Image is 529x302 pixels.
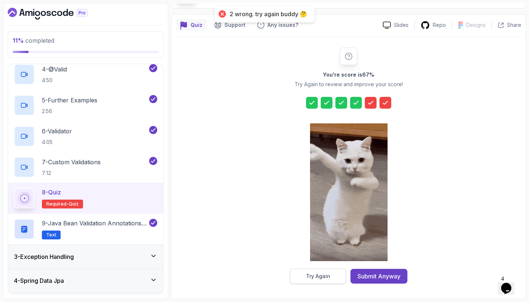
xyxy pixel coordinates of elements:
p: Designs [466,21,486,29]
div: Try Again [306,273,330,280]
p: Slides [394,21,409,29]
iframe: chat widget [498,273,522,295]
button: 8-QuizRequired-quiz [14,188,157,208]
p: 7:12 [42,169,101,177]
h2: You're score is 67 % [323,71,374,78]
button: 4-Spring Data Jpa [8,269,163,292]
p: 6 - Validator [42,127,72,136]
p: Support [224,21,245,29]
button: 4-@Valid4:50 [14,64,157,85]
p: Quiz [191,21,202,29]
button: 3-Exception Handling [8,245,163,268]
p: 4 - @Valid [42,65,67,74]
p: Share [507,21,521,29]
p: Any issues? [267,21,298,29]
div: 2 wrong. try again buddy 🤔 [230,10,307,18]
button: 5-Further Examples2:56 [14,95,157,116]
button: 6-Validator4:05 [14,126,157,147]
button: Feedback button [253,19,303,31]
button: quiz button [176,19,207,31]
p: 4:50 [42,77,67,84]
span: 11 % [12,37,24,44]
a: Dashboard [8,8,105,20]
p: 8 - Quiz [42,188,61,197]
button: 7-Custom Validations7:12 [14,157,157,178]
span: quiz [69,201,79,207]
button: 9-Java Bean Validation Annotations Cheat SheetText [14,219,157,239]
span: completed [12,37,54,44]
h3: 3 - Exception Handling [14,252,74,261]
p: 9 - Java Bean Validation Annotations Cheat Sheet [42,219,148,228]
button: Submit Anyway [350,269,407,284]
a: Repo [415,21,452,30]
button: Share [492,21,521,29]
p: Try Again to review and improve your score! [295,81,403,88]
span: Text [46,232,56,238]
p: 2:56 [42,108,97,115]
h3: 4 - Spring Data Jpa [14,276,64,285]
img: cool-cat [310,123,388,261]
div: Submit Anyway [357,272,400,281]
span: Required- [46,201,69,207]
p: 4:05 [42,138,72,146]
p: Repo [433,21,446,29]
p: 7 - Custom Validations [42,158,101,166]
button: Support button [210,19,250,31]
a: Slides [377,21,414,29]
p: 5 - Further Examples [42,96,97,105]
button: Try Again [290,268,346,284]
